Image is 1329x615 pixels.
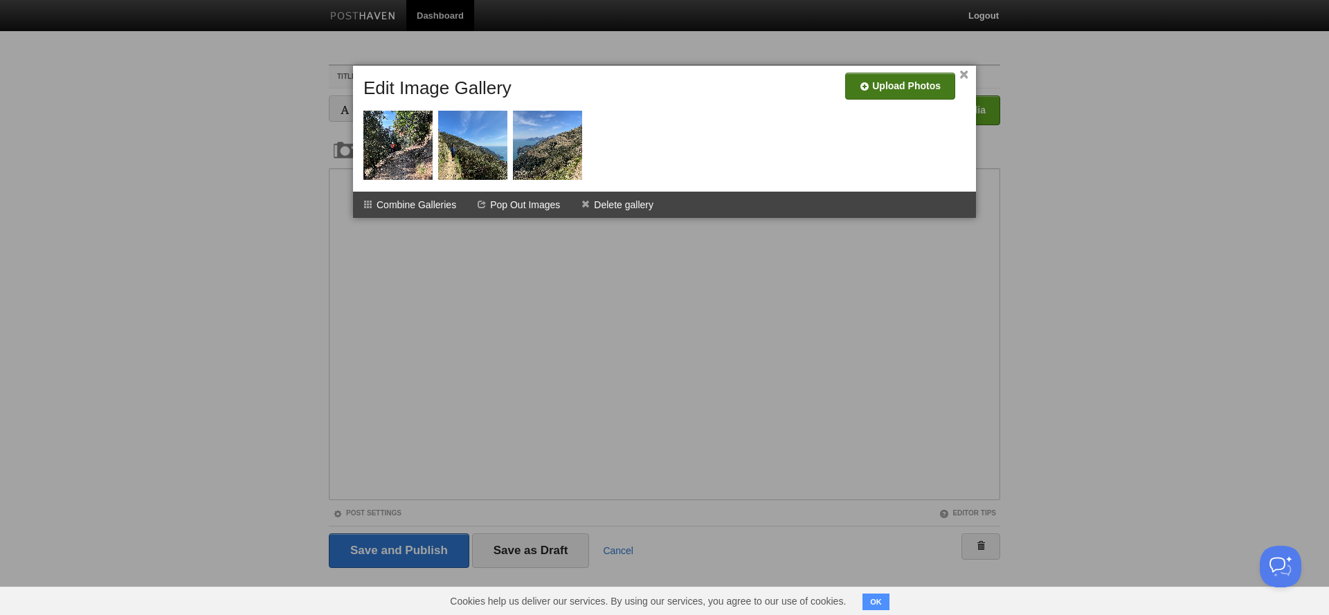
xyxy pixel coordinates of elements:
li: Delete gallery [570,192,664,218]
a: × [959,71,968,79]
img: I+9J3gfhN70GZOJutTPKAsfdxonvmcAcqBrSGgffPh+ThAbvCdwIiDZtdw5vn5+DLUkhgQRoi33zv8DV18gv9J18g8AAAAASU... [363,111,433,180]
li: Combine Galleries [353,192,467,218]
h5: Edit Image Gallery [363,78,512,98]
iframe: Help Scout Beacon - Open [1260,546,1301,587]
img: f8BlEg8g7Vxkw8AAAAASUVORK5CYII= [513,111,582,180]
span: Cookies help us deliver our services. By using our services, you agree to our use of cookies. [436,587,860,615]
button: OK [862,594,889,610]
li: Pop Out Images [467,192,570,218]
img: oG8mAAAAAElFTkSuQmCC [438,111,507,180]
